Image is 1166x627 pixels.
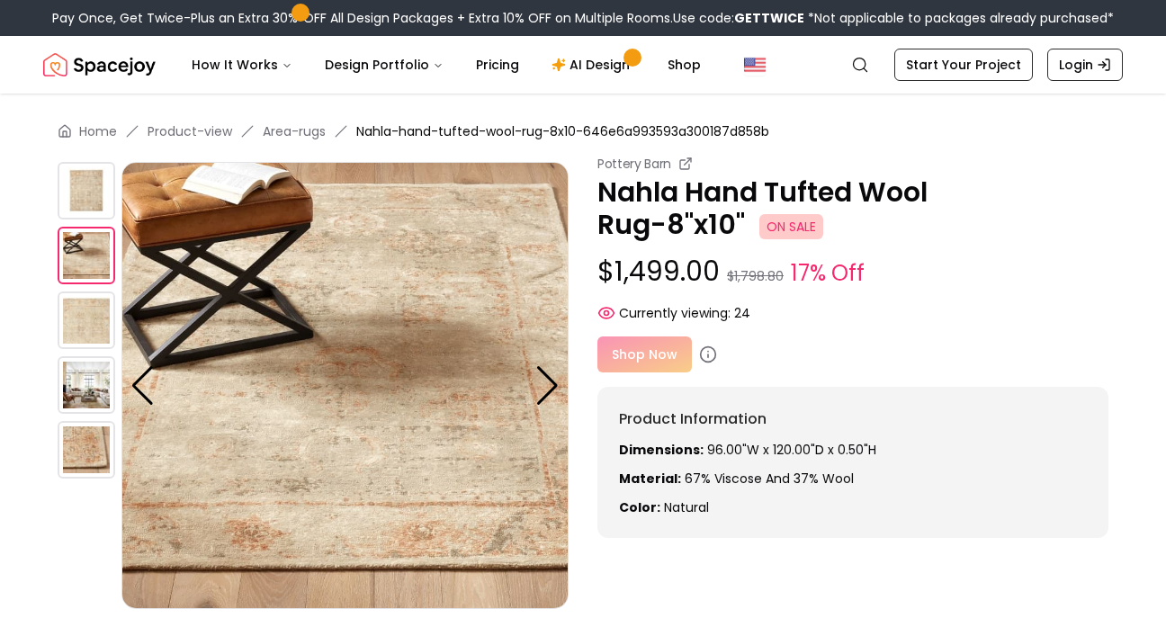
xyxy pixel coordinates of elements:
b: GETTWICE [734,9,804,27]
img: https://storage.googleapis.com/spacejoy-main/assets/646e6a993593a300187d858b/product_4_bb31k919m8f7 [58,421,115,479]
a: Login [1047,49,1123,81]
img: https://storage.googleapis.com/spacejoy-main/assets/646e6a993593a300187d858b/product_1_68afj0dp07p5 [121,162,569,609]
p: Nahla Hand Tufted Wool Rug-8"x10" [597,176,1108,241]
span: Nahla-hand-tufted-wool-rug-8x10-646e6a993593a300187d858b [356,122,769,140]
img: United States [744,54,766,76]
span: ON SALE [759,214,823,239]
img: https://storage.googleapis.com/spacejoy-main/assets/646e6a993593a300187d858b/product_2_g3nmma3e5c [58,291,115,349]
small: $1,798.80 [727,267,784,285]
div: Pay Once, Get Twice-Plus an Extra 30% OFF All Design Packages + Extra 10% OFF on Multiple Rooms. [52,9,1114,27]
strong: Material: [619,470,681,488]
span: Use code: [673,9,804,27]
p: $1,499.00 [597,255,1108,290]
img: Spacejoy Logo [43,47,156,83]
span: Currently viewing: [619,304,731,322]
strong: Dimensions: [619,441,704,459]
span: *Not applicable to packages already purchased* [804,9,1114,27]
a: Product-view [148,122,232,140]
button: How It Works [177,47,307,83]
img: https://storage.googleapis.com/spacejoy-main/assets/646e6a993593a300187d858b/product_0_cpjbeh0c8ooj [58,162,115,219]
a: Spacejoy [43,47,156,83]
nav: Global [43,36,1123,94]
span: 24 [734,304,750,322]
p: 96.00"W x 120.00"D x 0.50"H [619,441,1087,459]
span: natural [664,498,709,516]
a: AI Design [537,47,650,83]
span: 67% viscose and 37% wool [685,470,854,488]
a: Start Your Project [894,49,1033,81]
small: 17% Off [791,257,865,290]
img: https://storage.googleapis.com/spacejoy-main/assets/646e6a993593a300187d858b/product_3_nd9fk8m9731d [58,356,115,414]
nav: Main [177,47,715,83]
a: Pricing [462,47,534,83]
a: Area-rugs [263,122,326,140]
nav: breadcrumb [58,122,1108,140]
h6: Product Information [619,408,1087,430]
small: Pottery Barn [597,155,671,173]
img: https://storage.googleapis.com/spacejoy-main/assets/646e6a993593a300187d858b/product_1_68afj0dp07p5 [58,227,115,284]
a: Shop [653,47,715,83]
button: Design Portfolio [310,47,458,83]
a: Home [79,122,117,140]
strong: Color: [619,498,660,516]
